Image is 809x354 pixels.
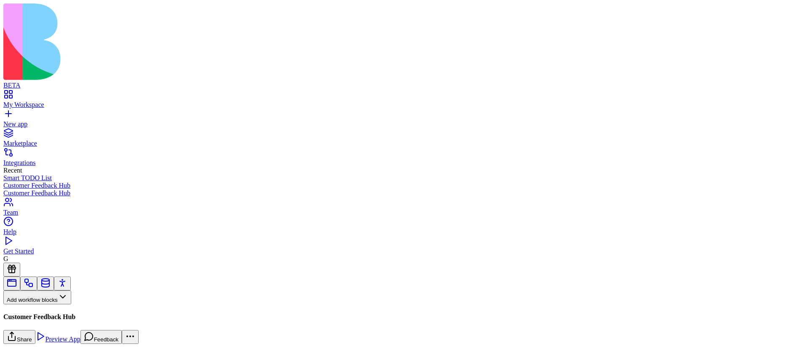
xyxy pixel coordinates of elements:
[3,189,806,197] a: Customer Feedback Hub
[3,240,806,255] a: Get Started
[3,290,71,304] button: Add workflow blocks
[3,159,806,167] div: Integrations
[3,255,8,262] span: G
[3,132,806,147] a: Marketplace
[3,113,806,128] a: New app
[35,335,80,343] a: Preview App
[3,174,806,182] a: Smart TODO List
[3,93,806,109] a: My Workspace
[3,209,806,216] div: Team
[3,3,342,80] img: logo
[3,228,806,236] div: Help
[3,140,806,147] div: Marketplace
[3,248,806,255] div: Get Started
[80,330,122,344] button: Feedback
[3,120,806,128] div: New app
[3,182,806,189] a: Customer Feedback Hub
[3,82,806,89] div: BETA
[3,221,806,236] a: Help
[3,101,806,109] div: My Workspace
[3,313,806,321] h4: Customer Feedback Hub
[3,152,806,167] a: Integrations
[3,74,806,89] a: BETA
[3,330,35,344] button: Share
[3,167,22,174] span: Recent
[3,201,806,216] a: Team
